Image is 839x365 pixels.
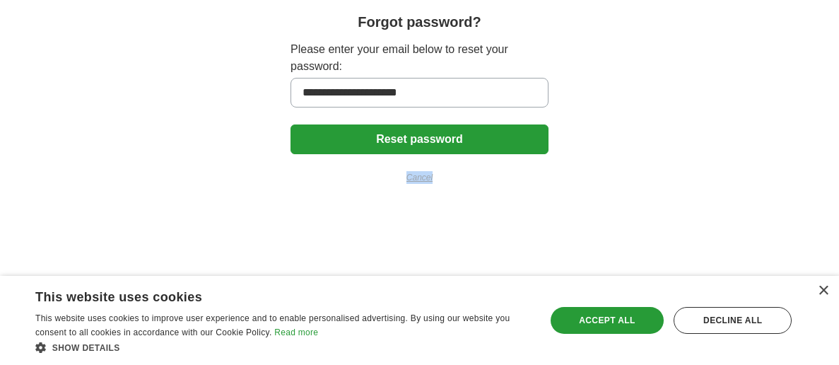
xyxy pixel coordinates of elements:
button: Reset password [291,124,548,154]
span: This website uses cookies to improve user experience and to enable personalised advertising. By u... [35,313,510,337]
div: Decline all [674,307,792,334]
h1: Forgot password? [358,11,481,33]
div: Close [818,286,828,296]
div: Show details [35,340,530,354]
a: Cancel [291,171,548,184]
a: Read more, opens a new window [274,328,318,337]
div: This website uses cookies [35,284,495,306]
div: Accept all [551,307,664,334]
span: Show details [52,343,120,353]
label: Please enter your email below to reset your password: [291,41,548,75]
